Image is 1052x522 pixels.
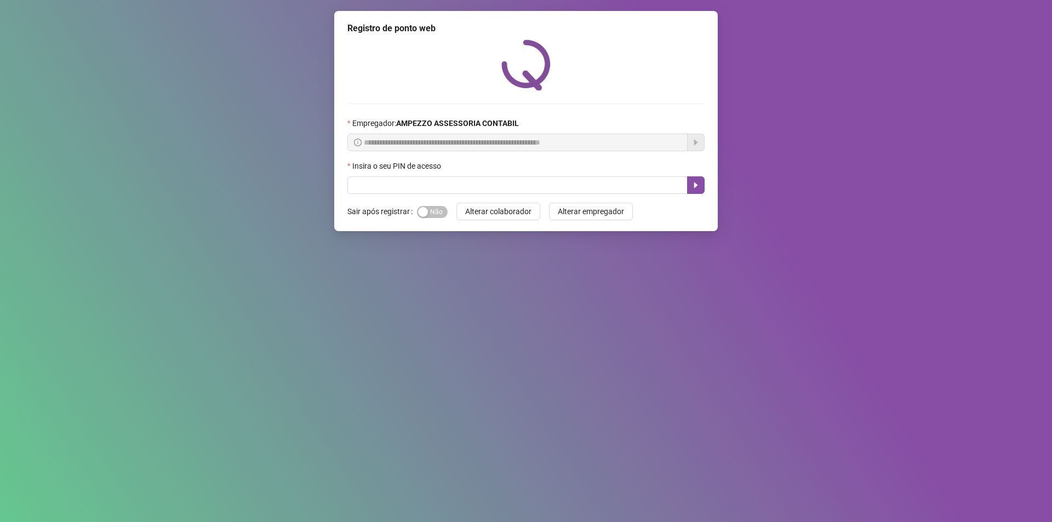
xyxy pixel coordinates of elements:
button: Alterar empregador [549,203,633,220]
span: Alterar empregador [558,205,624,217]
span: Empregador : [352,117,519,129]
span: caret-right [691,181,700,190]
label: Sair após registrar [347,203,417,220]
label: Insira o seu PIN de acesso [347,160,448,172]
span: Alterar colaborador [465,205,531,217]
span: info-circle [354,139,362,146]
img: QRPoint [501,39,551,90]
strong: AMPEZZO ASSESSORIA CONTABIL [396,119,519,128]
button: Alterar colaborador [456,203,540,220]
div: Registro de ponto web [347,22,705,35]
